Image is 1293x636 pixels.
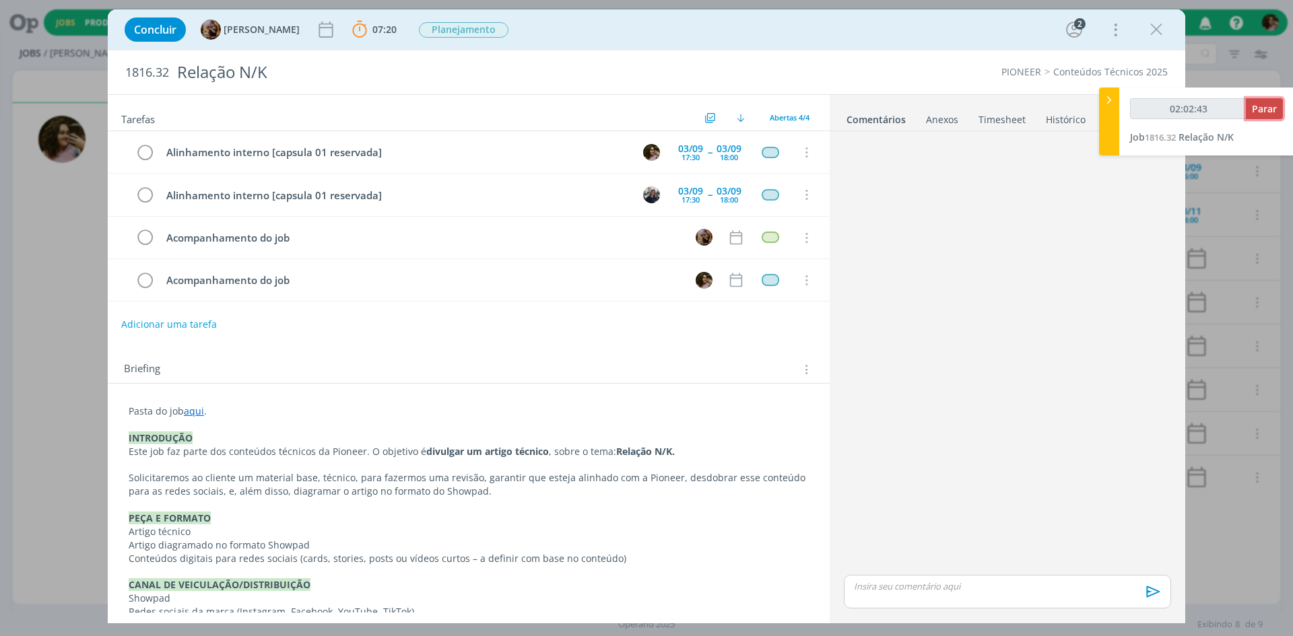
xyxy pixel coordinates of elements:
a: Job1816.32Relação N/K [1130,131,1234,143]
div: 03/09 [717,144,741,153]
span: 07:20 [372,23,397,36]
a: Comentários [846,107,906,127]
div: Acompanhamento do job [160,229,683,246]
strong: INTRODUÇÃO [129,431,193,444]
strong: CANAL DE VEICULAÇÃO/DISTRIBUIÇÃO [129,578,310,591]
span: Abertas 4/4 [770,112,809,122]
div: 2 [1074,18,1086,30]
div: 17:30 [682,196,700,203]
button: 2 [1063,19,1085,40]
button: Concluir [125,17,186,42]
button: A[PERSON_NAME] [201,20,300,40]
span: Este job faz parte dos conteúdos técnicos da Pioneer. O objetivo é [129,445,426,458]
div: 03/09 [678,144,703,153]
span: Planejamento [419,22,508,38]
div: Alinhamento interno [capsula 01 reservada] [160,187,630,204]
a: aqui [184,404,204,417]
button: M [641,184,661,205]
div: dialog [108,9,1185,623]
p: Artigo técnico [129,525,809,538]
span: Tarefas [121,110,155,126]
a: Histórico [1045,107,1086,127]
button: Planejamento [418,22,509,38]
button: Parar [1246,98,1283,119]
span: -- [708,190,712,199]
button: A [694,227,714,248]
a: Conteúdos Técnicos 2025 [1053,65,1168,78]
strong: Relação N/K. [616,445,675,458]
a: Timesheet [978,107,1026,127]
div: Relação N/K [172,56,728,89]
img: N [643,144,660,161]
img: A [696,229,712,246]
span: Briefing [124,361,160,378]
button: N [641,142,661,162]
p: Showpad [129,592,809,605]
span: 1816.32 [1145,131,1176,143]
p: Redes sociais da marca (Instagram, Facebook, YouTube, TikTok) [129,605,809,619]
div: Alinhamento interno [capsula 01 reservada] [160,144,630,161]
span: 1816.32 [125,65,169,80]
button: Adicionar uma tarefa [121,312,218,337]
div: 17:30 [682,153,700,161]
div: 18:00 [720,153,738,161]
img: arrow-down.svg [737,114,745,122]
div: Anexos [926,113,958,127]
div: 03/09 [678,186,703,196]
button: 07:20 [349,19,400,40]
button: N [694,270,714,290]
span: Parar [1252,102,1277,115]
p: Solicitaremos ao cliente um material base, técnico, para fazermos uma revisão, garantir que estej... [129,471,809,498]
p: Pasta do job . [129,404,809,418]
span: [PERSON_NAME] [224,25,300,34]
strong: PEÇA E FORMATO [129,511,211,524]
strong: artigo técnico [485,445,549,458]
span: , sobre o tema: [549,445,616,458]
p: Conteúdos digitais para redes sociais (cards, stories, posts ou vídeos curtos – a definir com bas... [129,552,809,565]
div: Acompanhamento do job [160,272,683,289]
img: N [696,272,712,289]
div: 03/09 [717,186,741,196]
p: Artigo diagramado no formato Showpad [129,538,809,552]
img: A [201,20,221,40]
span: -- [708,147,712,157]
img: M [643,186,660,203]
a: PIONEER [1001,65,1041,78]
span: Relação N/K [1179,131,1234,143]
span: Concluir [134,24,176,35]
div: 18:00 [720,196,738,203]
strong: divulgar um [426,445,482,458]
